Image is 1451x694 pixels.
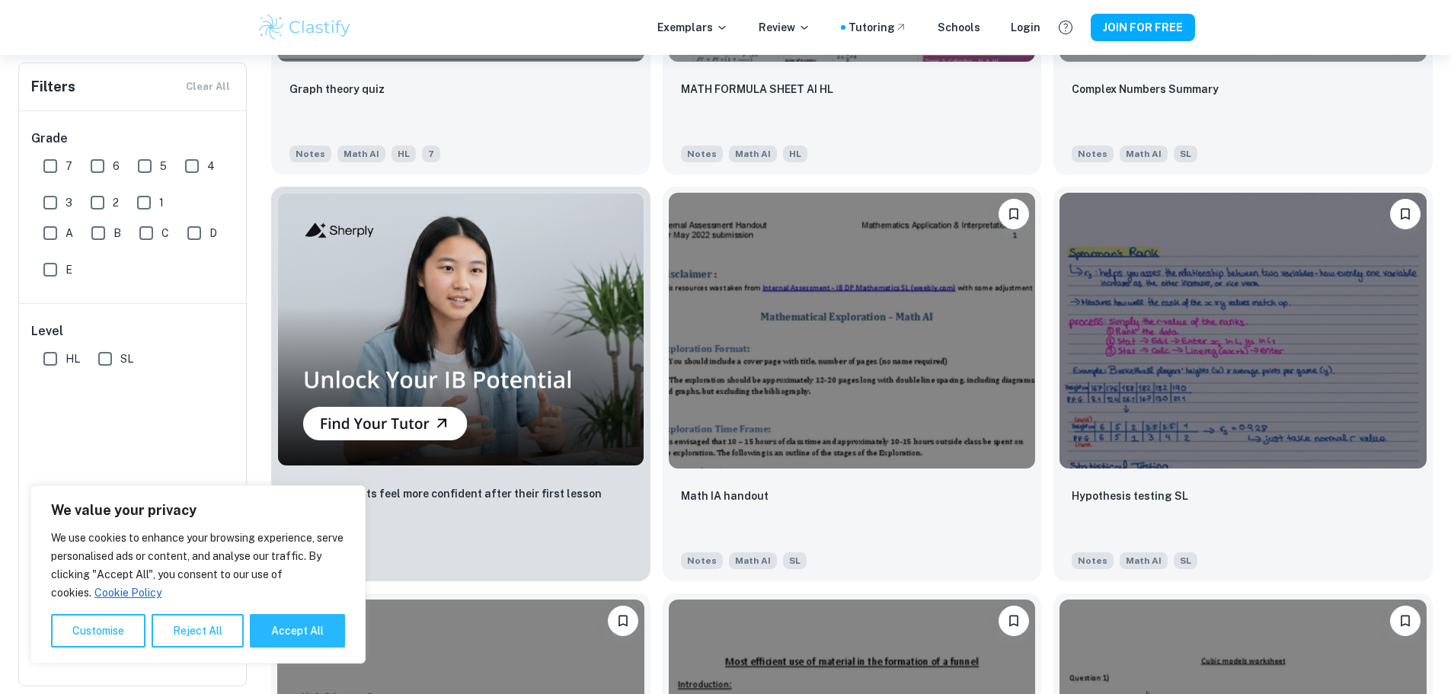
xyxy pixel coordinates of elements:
[681,146,723,162] span: Notes
[849,19,907,36] a: Tutoring
[392,146,416,162] span: HL
[999,199,1029,229] button: Please log in to bookmark exemplars
[250,614,345,648] button: Accept All
[1091,14,1195,41] button: JOIN FOR FREE
[999,606,1029,636] button: Please log in to bookmark exemplars
[1390,606,1421,636] button: Please log in to bookmark exemplars
[31,76,75,98] h6: Filters
[113,158,120,174] span: 6
[681,81,833,98] p: MATH FORMULA SHEET AI HL
[66,350,80,367] span: HL
[337,146,385,162] span: Math AI
[160,158,167,174] span: 5
[759,19,810,36] p: Review
[1053,187,1433,580] a: Please log in to bookmark exemplarsHypothesis testing SL NotesMath AISL
[271,187,650,580] a: Thumbnail96% of students feel more confident after their first lesson
[94,586,162,600] a: Cookie Policy
[66,158,72,174] span: 7
[1120,552,1168,569] span: Math AI
[66,225,73,241] span: A
[729,146,777,162] span: Math AI
[938,19,980,36] a: Schools
[289,485,602,502] p: 96% of students feel more confident after their first lesson
[161,225,169,241] span: C
[152,614,244,648] button: Reject All
[31,322,235,341] h6: Level
[113,225,121,241] span: B
[608,606,638,636] button: Please log in to bookmark exemplars
[681,488,769,504] p: Math IA handout
[51,501,345,520] p: We value your privacy
[209,225,217,241] span: D
[1174,146,1197,162] span: SL
[783,146,807,162] span: HL
[1390,199,1421,229] button: Please log in to bookmark exemplars
[113,194,119,211] span: 2
[1053,14,1079,40] button: Help and Feedback
[51,529,345,602] p: We use cookies to enhance your browsing experience, serve personalised ads or content, and analys...
[1059,193,1427,468] img: Math AI Notes example thumbnail: Hypothesis testing SL
[783,552,807,569] span: SL
[159,194,164,211] span: 1
[681,552,723,569] span: Notes
[1174,552,1197,569] span: SL
[289,146,331,162] span: Notes
[1011,19,1040,36] a: Login
[66,194,72,211] span: 3
[669,193,1036,468] img: Math AI Notes example thumbnail: Math IA handout
[277,193,644,465] img: Thumbnail
[1120,146,1168,162] span: Math AI
[663,187,1042,580] a: Please log in to bookmark exemplarsMath IA handoutNotesMath AISL
[120,350,133,367] span: SL
[289,81,385,98] p: Graph theory quiz
[66,261,72,278] span: E
[422,146,440,162] span: 7
[1072,552,1114,569] span: Notes
[1072,488,1188,504] p: Hypothesis testing SL
[657,19,728,36] p: Exemplars
[257,12,353,43] img: Clastify logo
[207,158,215,174] span: 4
[729,552,777,569] span: Math AI
[1072,81,1219,98] p: Complex Numbers Summary
[31,130,235,148] h6: Grade
[51,614,145,648] button: Customise
[30,485,366,664] div: We value your privacy
[1072,146,1114,162] span: Notes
